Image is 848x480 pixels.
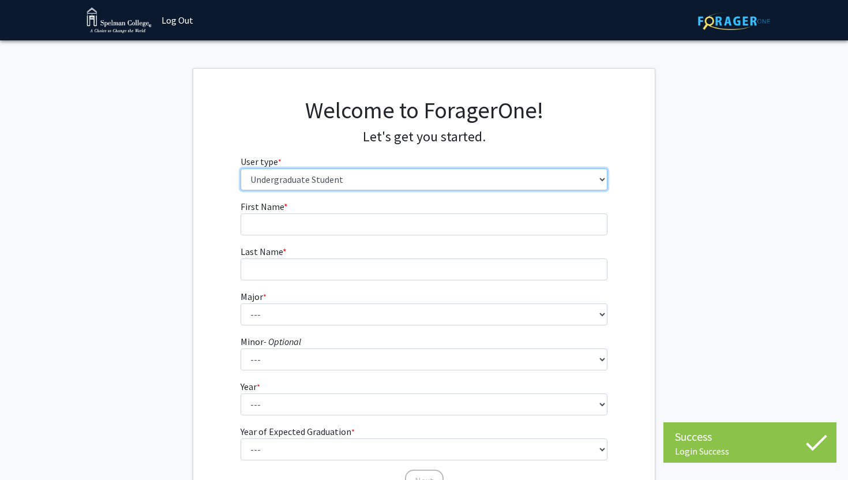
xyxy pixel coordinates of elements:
label: User type [241,155,282,168]
div: Login Success [675,445,825,457]
label: Year of Expected Graduation [241,425,355,438]
label: Year [241,380,260,393]
h1: Welcome to ForagerOne! [241,96,608,124]
i: - Optional [264,336,301,347]
iframe: Chat [9,428,49,471]
label: Minor [241,335,301,348]
span: First Name [241,201,284,212]
span: Last Name [241,246,283,257]
label: Major [241,290,267,303]
div: Success [675,428,825,445]
img: Spelman College Logo [87,7,152,33]
img: ForagerOne Logo [698,12,770,30]
h4: Let's get you started. [241,129,608,145]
